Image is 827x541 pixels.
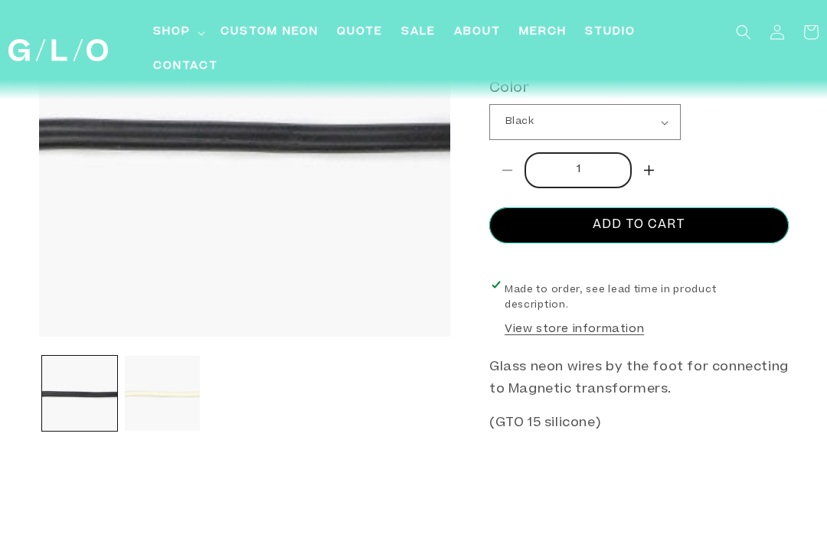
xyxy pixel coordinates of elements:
[489,208,789,244] button: Add to cart
[505,323,644,341] button: View store information
[2,33,113,67] a: GLO Studio
[42,357,117,432] button: Load image 1 in gallery view
[211,15,328,50] a: Custom Neon
[8,39,108,61] img: GLO Studio
[489,413,789,435] p: (GTO 15 silicone)
[153,24,191,41] span: Shop
[221,24,319,41] span: Custom Neon
[585,24,636,41] span: Studio
[454,24,501,41] span: About
[489,357,789,402] p: Glass neon wires by the foot for connecting to Magnetic transformers.
[328,15,392,50] a: Quote
[401,24,436,41] span: SALE
[144,50,227,84] a: Contact
[445,15,510,50] a: About
[551,327,827,541] iframe: Chat Widget
[576,15,645,50] a: Studio
[519,24,567,41] span: Merch
[727,15,760,49] summary: Search
[153,59,218,75] span: Contact
[505,283,773,314] p: Made to order, see lead time in product description.
[144,15,211,50] summary: Shop
[337,24,383,41] span: Quote
[392,15,445,50] a: SALE
[510,15,576,50] a: Merch
[125,357,200,432] button: Load image 2 in gallery view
